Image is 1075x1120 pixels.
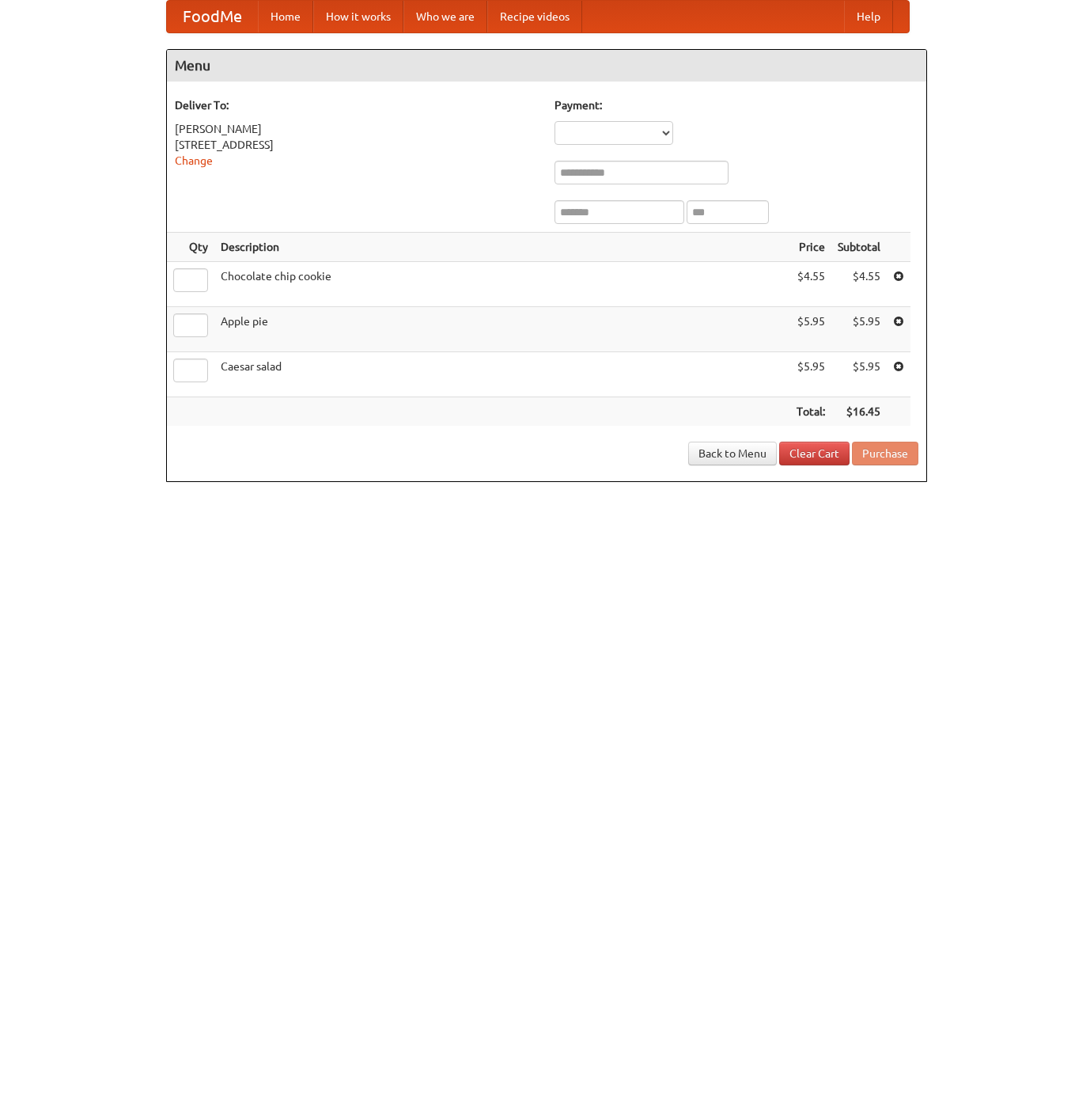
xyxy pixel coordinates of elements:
[175,97,539,113] h5: Deliver To:
[790,352,831,397] td: $5.95
[175,154,213,167] a: Change
[175,121,539,137] div: [PERSON_NAME]
[844,1,893,32] a: Help
[852,442,918,465] button: Purchase
[214,307,790,352] td: Apple pie
[403,1,487,32] a: Who we are
[214,233,790,262] th: Description
[167,233,214,262] th: Qty
[214,262,790,307] td: Chocolate chip cookie
[790,262,831,307] td: $4.55
[790,397,831,427] th: Total:
[258,1,313,32] a: Home
[175,137,539,153] div: [STREET_ADDRESS]
[555,97,918,113] h5: Payment:
[831,262,887,307] td: $4.55
[790,307,831,352] td: $5.95
[831,352,887,397] td: $5.95
[487,1,582,32] a: Recipe videos
[790,233,831,262] th: Price
[167,50,926,82] h4: Menu
[831,307,887,352] td: $5.95
[313,1,403,32] a: How it works
[214,352,790,397] td: Caesar salad
[831,233,887,262] th: Subtotal
[688,442,777,465] a: Back to Menu
[779,442,850,465] a: Clear Cart
[831,397,887,427] th: $16.45
[167,1,258,32] a: FoodMe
